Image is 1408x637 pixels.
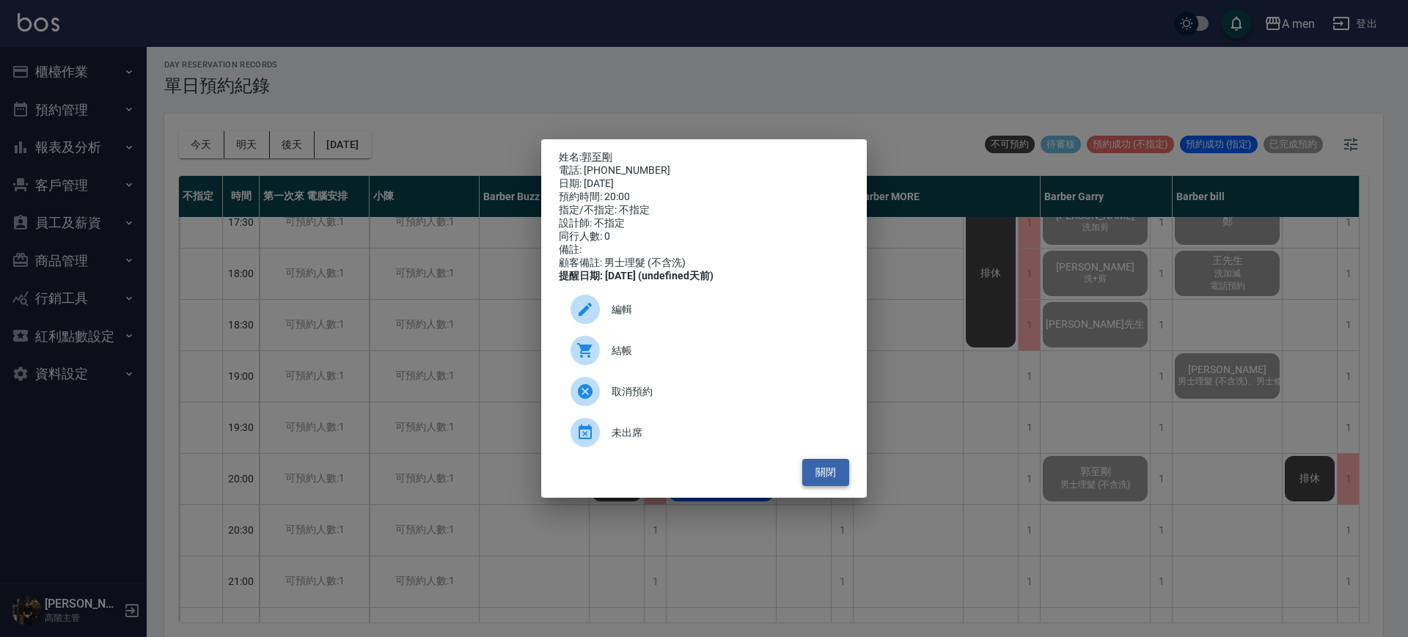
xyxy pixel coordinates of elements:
button: 關閉 [802,459,849,486]
div: 日期: [DATE] [559,177,849,191]
div: 提醒日期: [DATE] (undefined天前) [559,270,849,283]
div: 預約時間: 20:00 [559,191,849,204]
div: 取消預約 [559,371,849,412]
div: 未出席 [559,412,849,453]
div: 備註: [559,243,849,257]
span: 編輯 [612,302,837,317]
div: 顧客備註: 男士理髮 (不含洗) [559,257,849,270]
div: 編輯 [559,289,849,330]
span: 取消預約 [612,384,837,399]
span: 結帳 [612,343,837,358]
div: 設計師: 不指定 [559,217,849,230]
div: 同行人數: 0 [559,230,849,243]
div: 電話: [PHONE_NUMBER] [559,164,849,177]
span: 未出席 [612,425,837,441]
p: 姓名: [559,151,849,164]
div: 指定/不指定: 不指定 [559,204,849,217]
a: 郭至剛 [582,151,612,163]
a: 結帳 [559,330,849,371]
